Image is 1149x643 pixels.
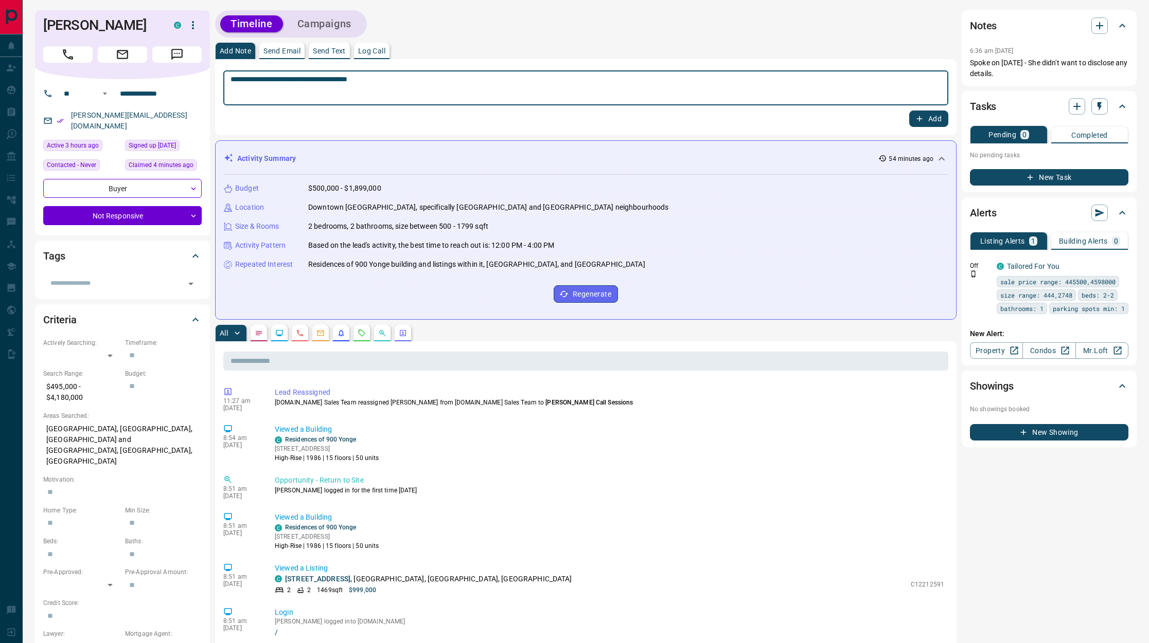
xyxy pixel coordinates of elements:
p: Login [275,607,944,618]
p: Repeated Interest [235,259,293,270]
p: [PERSON_NAME] logged into [DOMAIN_NAME] [275,618,944,625]
span: Contacted - Never [47,160,96,170]
div: Alerts [970,200,1128,225]
span: Call [43,46,93,63]
div: Tasks [970,94,1128,119]
div: Buyer [43,179,202,198]
p: Downtown [GEOGRAPHIC_DATA], specifically [GEOGRAPHIC_DATA] and [GEOGRAPHIC_DATA] neighbourhoods [308,202,668,213]
p: Based on the lead's activity, the best time to reach out is: 12:00 PM - 4:00 PM [308,240,554,251]
a: Property [970,342,1023,359]
div: condos.ca [174,22,181,29]
span: Message [152,46,202,63]
h2: Notes [970,17,997,34]
div: Tags [43,244,202,268]
span: beds: 2-2 [1082,290,1114,300]
svg: Notes [255,329,263,337]
p: 8:51 am [223,485,259,492]
p: Completed [1071,132,1108,139]
p: Location [235,202,264,213]
span: Active 3 hours ago [47,140,99,151]
h2: Alerts [970,205,997,221]
p: C12212591 [911,580,944,589]
p: Viewed a Building [275,512,944,523]
svg: Calls [296,329,304,337]
div: Tue Nov 05 2019 [125,140,202,154]
p: Beds: [43,537,120,546]
p: Residences of 900 Yonge building and listings within it, [GEOGRAPHIC_DATA], and [GEOGRAPHIC_DATA] [308,259,645,270]
p: Send Text [313,47,346,54]
p: Pre-Approved: [43,567,120,577]
p: [DATE] [223,529,259,537]
p: 54 minutes ago [889,154,933,163]
svg: Listing Alerts [337,329,345,337]
p: Viewed a Listing [275,563,944,574]
p: Timeframe: [125,338,202,347]
svg: Lead Browsing Activity [275,329,284,337]
p: 8:51 am [223,573,259,580]
h2: Tags [43,248,65,264]
button: Add [909,111,948,127]
p: Pending [988,131,1016,138]
p: Opportunity - Return to Site [275,475,944,486]
p: Size & Rooms [235,221,279,232]
button: Timeline [220,15,283,32]
a: [PERSON_NAME][EMAIL_ADDRESS][DOMAIN_NAME] [71,111,187,130]
h2: Showings [970,378,1014,394]
div: condos.ca [275,436,282,444]
h2: Tasks [970,98,996,115]
p: $495,000 - $4,180,000 [43,378,120,406]
p: 0 [1114,237,1118,245]
div: condos.ca [275,524,282,531]
p: [STREET_ADDRESS] [275,532,379,541]
p: 2 bedrooms, 2 bathrooms, size between 500 - 1799 sqft [308,221,488,232]
p: 6:36 am [DATE] [970,47,1014,54]
span: Email [98,46,147,63]
p: 8:51 am [223,617,259,624]
p: No pending tasks [970,148,1128,163]
p: 0 [1022,131,1027,138]
p: Min Size: [125,506,202,515]
svg: Opportunities [378,329,386,337]
p: New Alert: [970,328,1128,339]
p: 8:51 am [223,522,259,529]
div: Activity Summary54 minutes ago [224,149,948,168]
button: Open [184,277,198,291]
p: [GEOGRAPHIC_DATA], [GEOGRAPHIC_DATA], [GEOGRAPHIC_DATA] and [GEOGRAPHIC_DATA], [GEOGRAPHIC_DATA],... [43,420,202,470]
p: Motivation: [43,475,202,484]
button: New Showing [970,424,1128,440]
p: Budget: [125,369,202,378]
div: Criteria [43,307,202,332]
p: [PERSON_NAME] logged in for the first time [DATE] [275,486,944,495]
svg: Requests [358,329,366,337]
p: All [220,329,228,337]
p: [STREET_ADDRESS] [275,444,379,453]
p: Mortgage Agent: [125,629,202,638]
svg: Emails [316,329,325,337]
p: Spoke on [DATE] - She didn't want to disclose any details. [970,58,1128,79]
a: Residences of 900 Yonge [285,436,357,443]
div: condos.ca [275,575,282,582]
p: Off [970,261,991,270]
p: 1469 sqft [317,585,343,595]
p: 11:27 am [223,397,259,405]
p: Activity Summary [237,153,296,164]
p: No showings booked [970,405,1128,414]
span: parking spots min: 1 [1053,303,1125,314]
p: 8:54 am [223,434,259,442]
p: [DATE] [223,624,259,632]
p: , [GEOGRAPHIC_DATA], [GEOGRAPHIC_DATA], [GEOGRAPHIC_DATA] [285,574,572,584]
span: Claimed 4 minutes ago [129,160,193,170]
p: 2 [307,585,311,595]
span: sale price range: 445500,4598000 [1000,277,1116,287]
p: Log Call [358,47,385,54]
p: Building Alerts [1059,237,1108,245]
p: Areas Searched: [43,411,202,420]
button: New Task [970,169,1128,186]
p: Listing Alerts [980,237,1025,245]
a: Residences of 900 Yonge [285,524,357,531]
span: [PERSON_NAME] Call Sessions [545,399,633,406]
p: Credit Score: [43,598,202,608]
button: Regenerate [554,285,618,303]
p: Lawyer: [43,629,120,638]
span: bathrooms: 1 [1000,303,1044,314]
